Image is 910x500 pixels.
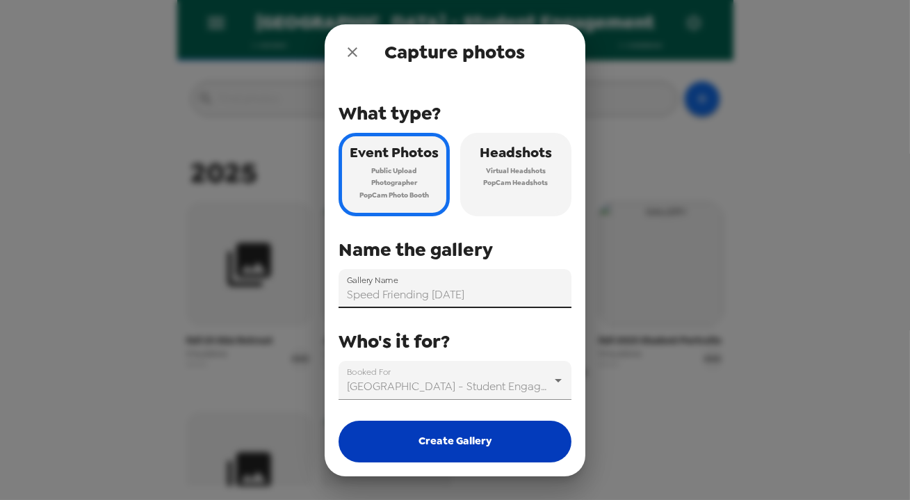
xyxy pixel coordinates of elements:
span: Photographer [371,177,417,189]
button: Event PhotosPublic UploadPhotographerPopCam Photo Booth [339,133,450,216]
button: Create Gallery [339,421,571,462]
span: Headshots [480,140,552,165]
span: Event Photos [350,140,439,165]
span: Who's it for? [339,329,450,354]
label: Booked For [347,366,391,378]
span: PopCam Headshots [484,177,549,189]
div: [GEOGRAPHIC_DATA] - Student Engagement [339,361,571,400]
span: Capture photos [385,40,526,65]
span: PopCam Photo Booth [359,189,429,202]
span: Public Upload [372,165,417,177]
label: Gallery Name [347,274,398,286]
button: close [339,38,366,66]
button: HeadshotsVirtual HeadshotsPopCam Headshots [460,133,571,216]
span: Virtual Headshots [486,165,546,177]
span: Name the gallery [339,237,493,262]
span: What type? [339,101,441,126]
